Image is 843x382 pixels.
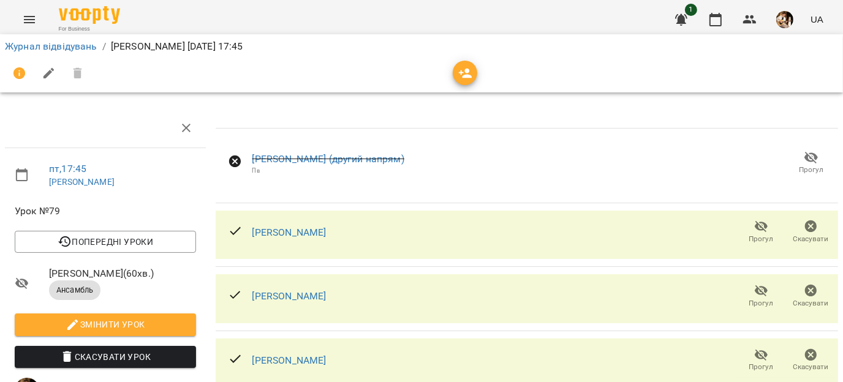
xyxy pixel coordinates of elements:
[49,177,115,187] a: [PERSON_NAME]
[806,8,828,31] button: UA
[25,350,186,364] span: Скасувати Урок
[252,167,404,174] div: Пв
[5,40,97,52] a: Журнал відвідувань
[15,231,196,253] button: Попередні уроки
[252,153,404,165] a: [PERSON_NAME] (другий напрям)
[252,290,327,302] a: [PERSON_NAME]
[111,39,243,54] p: [PERSON_NAME] [DATE] 17:45
[786,215,836,250] button: Скасувати
[811,13,823,26] span: UA
[736,279,786,313] button: Прогул
[793,298,829,309] span: Скасувати
[776,11,793,28] img: 0162ea527a5616b79ea1cf03ccdd73a5.jpg
[15,5,44,34] button: Menu
[49,285,100,296] span: Ансамбль
[786,343,836,378] button: Скасувати
[736,343,786,378] button: Прогул
[49,163,86,174] a: пт , 17:45
[799,165,823,175] span: Прогул
[25,317,186,332] span: Змінити урок
[49,266,196,281] span: [PERSON_NAME] ( 60 хв. )
[59,6,120,24] img: Voopty Logo
[102,39,106,54] li: /
[787,146,836,180] button: Прогул
[786,279,836,313] button: Скасувати
[25,234,186,249] span: Попередні уроки
[749,234,774,244] span: Прогул
[793,234,829,244] span: Скасувати
[5,39,838,54] nav: breadcrumb
[749,298,774,309] span: Прогул
[749,362,774,372] span: Прогул
[685,4,697,16] span: 1
[252,354,327,366] a: [PERSON_NAME]
[252,227,327,238] a: [PERSON_NAME]
[59,25,120,33] span: For Business
[793,362,829,372] span: Скасувати
[736,215,786,250] button: Прогул
[15,204,196,219] span: Урок №79
[15,313,196,335] button: Змінити урок
[15,346,196,368] button: Скасувати Урок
